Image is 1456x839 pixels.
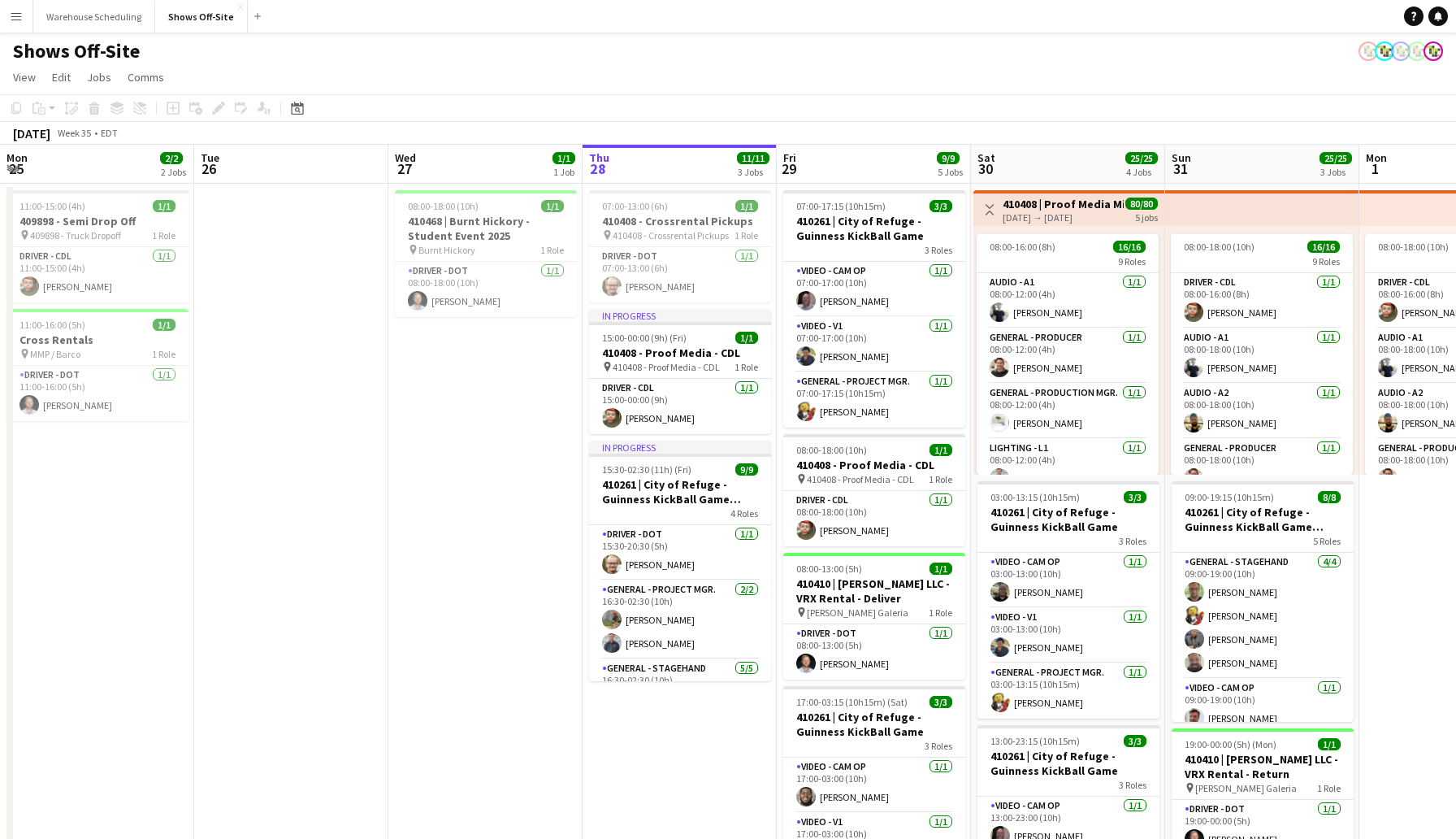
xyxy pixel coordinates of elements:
[990,735,1080,747] span: 13:00-23:15 (10h15m)
[977,328,1159,384] app-card-role: General - Producer1/108:00-12:00 (4h)[PERSON_NAME]
[1195,782,1297,794] span: [PERSON_NAME] Galeria
[198,159,219,178] span: 26
[977,663,1159,719] app-card-role: General - Project Mgr.1/103:00-13:15 (10h15m)[PERSON_NAME]
[153,200,175,212] span: 1/1
[4,159,28,178] span: 25
[1307,241,1340,253] span: 16/16
[925,244,952,256] span: 3 Roles
[1172,481,1354,722] app-job-card: 09:00-19:15 (10h15m)8/8410261 | City of Refuge - Guinness KickBall Game Load Out5 RolesGeneral - ...
[730,507,758,519] span: 4 Roles
[929,563,952,575] span: 1/1
[161,166,186,178] div: 2 Jobs
[587,159,609,178] span: 28
[783,553,965,680] app-job-card: 08:00-13:00 (5h)1/1410410 | [PERSON_NAME] LLC - VRX Rental - Deliver [PERSON_NAME] Galeria1 RoleD...
[589,477,771,506] h3: 410261 | City of Refuge - Guinness KickBall Game Load In
[589,659,771,809] app-card-role: General - Stagehand5/516:30-02:30 (10h)
[121,67,171,88] a: Comms
[1318,491,1341,503] span: 8/8
[1319,152,1352,164] span: 25/25
[153,319,175,331] span: 1/1
[30,229,121,241] span: 409898 - Truck Dropoff
[783,434,965,546] app-job-card: 08:00-18:00 (10h)1/1410408 - Proof Media - CDL 410408 - Proof Media - CDL1 RoleDriver - CDL1/108:...
[783,214,965,243] h3: 410261 | City of Refuge - Guinness KickBall Game
[783,262,965,317] app-card-role: Video - Cam Op1/107:00-17:00 (10h)[PERSON_NAME]
[589,346,771,360] h3: 410408 - Proof Media - CDL
[13,70,36,85] span: View
[1317,782,1341,794] span: 1 Role
[395,150,416,165] span: Wed
[395,214,577,243] h3: 410468 | Burnt Hickory - Student Event 2025
[929,606,952,619] span: 1 Role
[418,244,475,256] span: Burnt Hickory
[589,190,771,302] app-job-card: 07:00-13:00 (6h)1/1410408 - Crossrental Pickups 410408 - Crossrental Pickups1 RoleDriver - DOT1/1...
[796,444,867,456] span: 08:00-18:00 (10h)
[602,200,668,212] span: 07:00-13:00 (6h)
[783,624,965,680] app-card-role: Driver - DOT1/108:00-13:00 (5h)[PERSON_NAME]
[735,463,758,476] span: 9/9
[1171,273,1353,328] app-card-role: Driver - CDL1/108:00-16:00 (8h)[PERSON_NAME]
[1366,150,1387,165] span: Mon
[552,152,575,164] span: 1/1
[977,749,1159,778] h3: 410261 | City of Refuge - Guinness KickBall Game
[783,190,965,428] app-job-card: 07:00-17:15 (10h15m)3/3410261 | City of Refuge - Guinness KickBall Game3 RolesVideo - Cam Op1/107...
[1172,505,1354,534] h3: 410261 | City of Refuge - Guinness KickBall Game Load Out
[19,200,85,212] span: 11:00-15:00 (4h)
[990,241,1055,253] span: 08:00-16:00 (8h)
[13,39,140,63] h1: Shows Off-Site
[783,576,965,606] h3: 410410 | [PERSON_NAME] LLC - VRX Rental - Deliver
[602,332,687,344] span: 15:00-00:00 (9h) (Fri)
[553,166,574,178] div: 1 Job
[589,441,771,454] div: In progress
[929,200,952,212] span: 3/3
[929,696,952,708] span: 3/3
[1119,779,1146,791] span: 3 Roles
[6,333,188,347] h3: Cross Rentals
[589,441,771,681] app-job-card: In progress15:30-02:30 (11h) (Fri)9/9410261 | City of Refuge - Guinness KickBall Game Load In4 Ro...
[613,361,720,373] span: 410408 - Proof Media - CDL
[807,606,908,619] span: [PERSON_NAME] Galeria
[1363,159,1387,178] span: 1
[977,384,1159,439] app-card-role: General - Production Mgr.1/108:00-12:00 (4h)[PERSON_NAME]
[1358,41,1378,61] app-user-avatar: Labor Coordinator
[783,491,965,546] app-card-role: Driver - CDL1/108:00-18:00 (10h)[PERSON_NAME]
[1184,241,1254,253] span: 08:00-18:00 (10h)
[1124,735,1146,747] span: 3/3
[6,247,188,302] app-card-role: Driver - CDL1/111:00-15:00 (4h)[PERSON_NAME]
[796,563,862,575] span: 08:00-13:00 (5h)
[783,458,965,472] h3: 410408 - Proof Media - CDL
[977,481,1159,719] app-job-card: 03:00-13:15 (10h15m)3/3410261 | City of Refuge - Guinness KickBall Game3 RolesVideo - Cam Op1/103...
[54,127,94,139] span: Week 35
[80,67,118,88] a: Jobs
[1318,738,1341,750] span: 1/1
[395,190,577,317] div: 08:00-18:00 (10h)1/1410468 | Burnt Hickory - Student Event 2025 Burnt Hickory1 RoleDriver - DOT1/...
[152,229,175,241] span: 1 Role
[128,70,164,85] span: Comms
[1172,752,1354,781] h3: 410410 | [PERSON_NAME] LLC - VRX Rental - Return
[1172,679,1354,734] app-card-role: Video - Cam Op1/109:00-19:00 (10h)[PERSON_NAME]
[1185,738,1276,750] span: 19:00-00:00 (5h) (Mon)
[1378,241,1449,253] span: 08:00-18:00 (10h)
[1125,198,1158,210] span: 80/80
[201,150,219,165] span: Tue
[87,70,111,85] span: Jobs
[783,710,965,739] h3: 410261 | City of Refuge - Guinness KickBall Game
[737,152,769,164] span: 11/11
[13,125,50,141] div: [DATE]
[1003,211,1124,224] div: [DATE] → [DATE]
[1113,241,1146,253] span: 16/16
[977,553,1159,608] app-card-role: Video - Cam Op1/103:00-13:00 (10h)[PERSON_NAME]
[6,366,188,421] app-card-role: Driver - DOT1/111:00-16:00 (5h)[PERSON_NAME]
[1185,491,1274,503] span: 09:00-19:15 (10h15m)
[589,214,771,228] h3: 410408 - Crossrental Pickups
[977,608,1159,663] app-card-role: Video - V11/103:00-13:00 (10h)[PERSON_NAME]
[1135,210,1158,224] div: 5 jobs
[30,348,80,360] span: MMP / Barco
[975,159,995,178] span: 30
[1171,439,1353,494] app-card-role: General - Producer1/108:00-18:00 (10h)[PERSON_NAME]
[796,696,908,708] span: 17:00-03:15 (10h15m) (Sat)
